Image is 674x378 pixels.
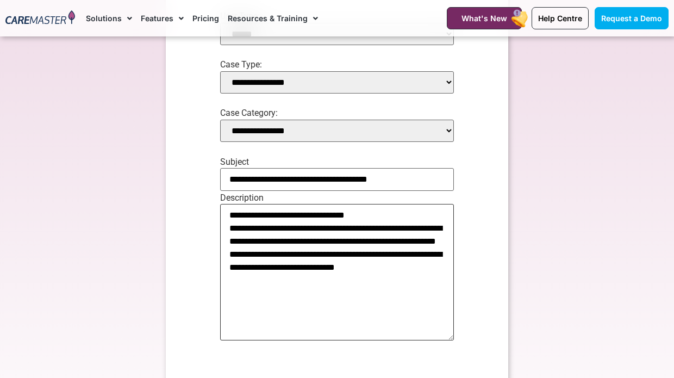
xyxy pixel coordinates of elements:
[220,194,264,202] label: Description
[601,14,662,23] span: Request a Demo
[461,14,507,23] span: What's New
[5,10,75,26] img: CareMaster Logo
[532,7,589,29] a: Help Centre
[220,158,249,166] label: Subject
[447,7,522,29] a: What's New
[538,14,582,23] span: Help Centre
[595,7,669,29] a: Request a Demo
